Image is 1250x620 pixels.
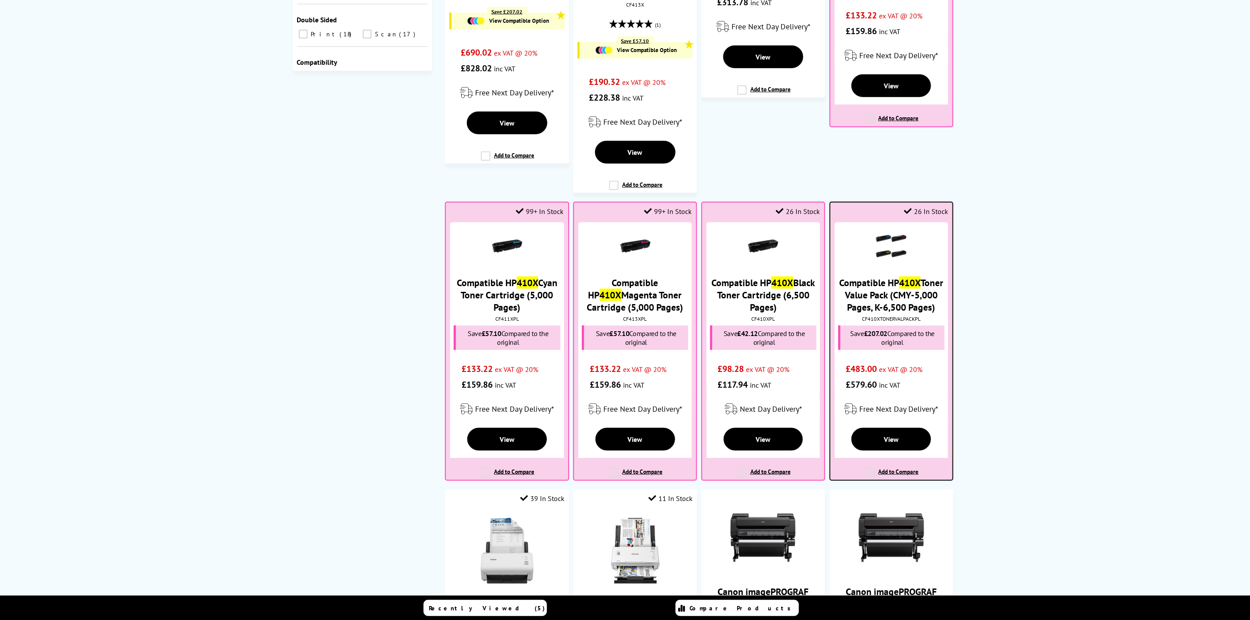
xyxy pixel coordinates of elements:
div: modal_delivery [835,43,948,68]
img: K15948ZA-small.gif [620,231,651,262]
span: Next Day Delivery* [740,404,802,414]
label: Add to Compare [481,468,534,484]
span: inc VAT [623,381,644,389]
a: View Compatible Option [584,46,688,54]
span: £57.10 [610,329,630,338]
span: View [628,435,643,444]
span: £133.22 [590,363,621,375]
span: £228.38 [589,92,620,103]
span: Scan [373,30,398,38]
img: Cartridges [595,46,613,54]
mark: 410X [771,277,793,289]
div: Save £207.02 [487,7,527,16]
span: inc VAT [879,27,901,36]
div: Save Compared to the original [582,326,688,350]
img: hp-201-compat-bundle-small.png [876,231,907,262]
span: £483.00 [846,363,877,375]
span: ex VAT @ 20% [622,78,665,87]
span: View [500,119,515,127]
label: Add to Compare [737,468,791,484]
input: Scan 17 [363,30,371,39]
span: 17 [399,30,417,38]
span: £133.22 [462,363,493,375]
span: View Compatible Option [489,17,549,25]
a: Recently Viewed (5) [424,600,547,616]
img: Brother-ADS-4100-Front-Small2.jpg [474,518,540,584]
div: 99+ In Stock [644,207,692,216]
img: Canon-PRO-4100-Front-Small.jpg [858,505,924,571]
label: Add to Compare [481,151,534,168]
span: inc VAT [495,381,516,389]
span: View Compatible Option [617,46,677,54]
div: modal_delivery [450,397,564,421]
a: View [724,428,803,451]
a: Compatible HP410XCyan Toner Cartridge (5,000 Pages) [457,277,557,313]
input: Print 18 [299,30,308,39]
span: View [884,81,899,90]
label: Add to Compare [865,114,919,131]
span: Free Next Day Delivery* [860,404,938,414]
div: modal_delivery [578,110,693,134]
span: £159.86 [590,379,621,390]
span: £828.02 [461,63,492,74]
a: View [851,428,931,451]
div: Save Compared to the original [838,326,945,350]
div: modal_delivery [706,14,821,39]
span: Free Next Day Delivery* [732,21,810,32]
span: £159.86 [846,25,877,37]
div: 39 In Stock [521,494,565,503]
span: Compatibility [297,58,338,67]
div: CF413XPL [581,315,690,322]
span: Double Sided [297,15,337,24]
img: K15947ZA-small.gif [492,231,522,262]
mark: 410X [517,277,538,289]
a: View [595,428,675,451]
div: Save Compared to the original [710,326,816,350]
span: inc VAT [622,94,644,102]
span: inc VAT [750,381,772,389]
a: Compatible HP410XToner Value Pack (CMY-5,000 Pages, K-6,500 Pages) [839,277,943,313]
span: ex VAT @ 20% [623,365,666,374]
span: £117.94 [718,379,748,390]
span: Recently Viewed (5) [429,604,546,612]
span: Free Next Day Delivery* [603,404,682,414]
mark: 410X [600,289,622,301]
div: 26 In Stock [904,207,948,216]
span: £207.02 [864,329,888,338]
a: View [467,428,547,451]
label: Add to Compare [609,468,662,484]
span: ex VAT @ 20% [746,365,790,374]
span: Free Next Day Delivery* [475,88,554,98]
div: Save Compared to the original [454,326,560,350]
a: Compatible HP410XBlack Toner Cartridge (6,500 Pages) [711,277,815,313]
div: modal_delivery [707,397,820,421]
div: modal_delivery [578,397,692,421]
span: 18 [340,30,354,38]
div: 99+ In Stock [516,207,564,216]
span: £579.60 [846,379,877,390]
span: inc VAT [879,381,901,389]
span: View [756,435,770,444]
label: Add to Compare [737,85,791,102]
img: K15946ZA-small.gif [748,231,778,262]
span: £159.86 [462,379,493,390]
div: modal_delivery [449,81,564,105]
span: View [884,435,899,444]
a: Compare Products [676,600,799,616]
span: ex VAT @ 20% [494,49,537,57]
div: CF410XPL [709,315,818,322]
span: £190.32 [589,76,620,88]
span: £690.02 [461,47,492,58]
span: £98.28 [718,363,744,375]
span: View [628,148,643,157]
div: CF411XPL [452,315,561,322]
a: View [595,141,676,164]
label: Add to Compare [865,468,919,484]
div: CF410XTONERVALPACKPL [837,315,946,322]
div: modal_delivery [835,397,948,421]
label: Add to Compare [609,181,662,197]
div: 26 In Stock [776,207,820,216]
span: ex VAT @ 20% [495,365,538,374]
mark: 410X [899,277,921,289]
img: Epson-Ds-410-FrontSheet-Small.jpg [602,518,668,584]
